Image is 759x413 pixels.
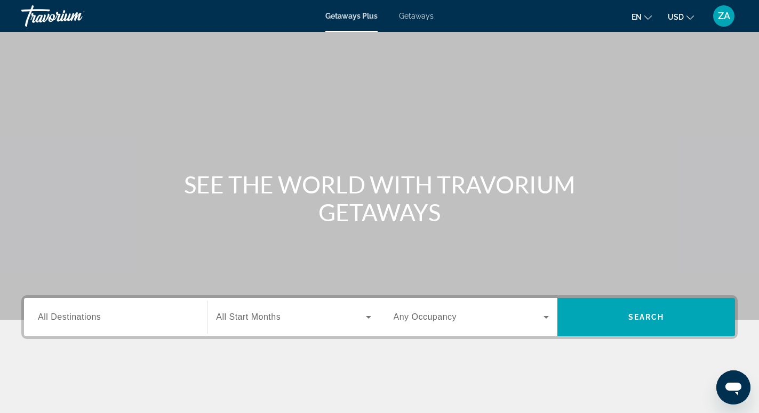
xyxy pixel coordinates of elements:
a: Getaways Plus [325,12,378,20]
button: Search [557,298,735,336]
span: All Destinations [38,312,101,321]
a: Travorium [21,2,128,30]
span: All Start Months [216,312,281,321]
span: USD [668,13,684,21]
button: User Menu [710,5,738,27]
button: Change currency [668,9,694,25]
span: en [632,13,642,21]
h1: SEE THE WORLD WITH TRAVORIUM GETAWAYS [180,171,580,226]
button: Change language [632,9,652,25]
div: Search widget [24,298,735,336]
span: Search [628,313,665,321]
iframe: Кнопка запуска окна обмена сообщениями [716,370,750,404]
span: ZA [718,11,730,21]
a: Getaways [399,12,434,20]
span: Any Occupancy [394,312,457,321]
